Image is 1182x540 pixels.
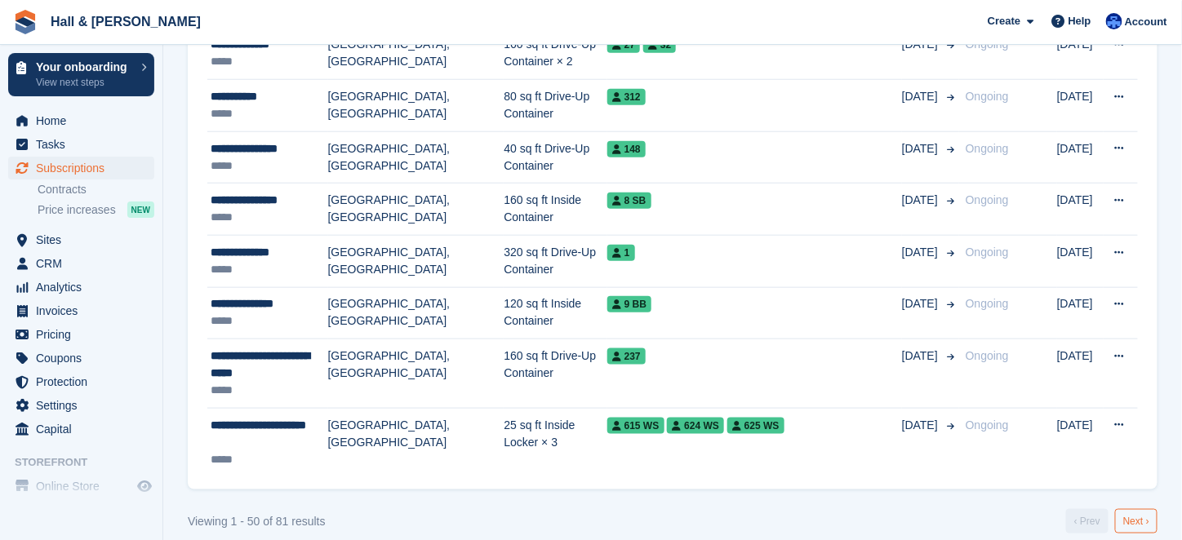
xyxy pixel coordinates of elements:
[504,236,607,288] td: 320 sq ft Drive-Up Container
[38,182,154,197] a: Contracts
[36,475,134,498] span: Online Store
[36,109,134,132] span: Home
[504,184,607,236] td: 160 sq ft Inside Container
[902,295,941,312] span: [DATE]
[8,347,154,370] a: menu
[8,299,154,322] a: menu
[966,297,1009,310] span: Ongoing
[36,228,134,251] span: Sites
[504,339,607,409] td: 160 sq ft Drive-Up Container
[902,192,941,209] span: [DATE]
[8,475,154,498] a: menu
[902,36,941,53] span: [DATE]
[328,287,504,339] td: [GEOGRAPHIC_DATA], [GEOGRAPHIC_DATA]
[902,88,941,105] span: [DATE]
[127,201,154,218] div: NEW
[1066,509,1109,533] a: Previous
[1057,339,1104,409] td: [DATE]
[902,140,941,157] span: [DATE]
[13,10,38,34] img: stora-icon-8386f47178a22dfd0bd8f6a31ec36ba5ce8667c1dd55bd0f319d3a0aa187defe.svg
[36,418,134,440] span: Capital
[966,142,1009,155] span: Ongoing
[36,133,134,156] span: Tasks
[966,246,1009,259] span: Ongoing
[8,418,154,440] a: menu
[8,133,154,156] a: menu
[36,299,134,322] span: Invoices
[1057,131,1104,184] td: [DATE]
[667,418,724,434] span: 624 WS
[8,394,154,417] a: menu
[607,37,640,53] span: 27
[1057,80,1104,132] td: [DATE]
[1115,509,1158,533] a: Next
[607,141,646,157] span: 148
[607,245,635,261] span: 1
[38,202,116,218] span: Price increases
[966,193,1009,206] span: Ongoing
[36,252,134,275] span: CRM
[328,236,504,288] td: [GEOGRAPHIC_DATA], [GEOGRAPHIC_DATA]
[36,370,134,393] span: Protection
[328,339,504,409] td: [GEOGRAPHIC_DATA], [GEOGRAPHIC_DATA]
[727,418,784,434] span: 625 WS
[36,394,134,417] span: Settings
[607,193,651,209] span: 8 SB
[38,201,154,219] a: Price increases NEW
[15,454,162,471] span: Storefront
[8,276,154,299] a: menu
[504,28,607,80] td: 160 sq ft Drive-Up Container × 2
[135,476,154,496] a: Preview store
[36,347,134,370] span: Coupons
[1057,184,1104,236] td: [DATE]
[328,28,504,80] td: [GEOGRAPHIC_DATA], [GEOGRAPHIC_DATA]
[328,80,504,132] td: [GEOGRAPHIC_DATA], [GEOGRAPHIC_DATA]
[36,61,133,73] p: Your onboarding
[1057,408,1104,476] td: [DATE]
[966,418,1009,432] span: Ongoing
[902,417,941,434] span: [DATE]
[8,323,154,346] a: menu
[36,323,134,346] span: Pricing
[8,228,154,251] a: menu
[504,408,607,476] td: 25 sq ft Inside Locker × 3
[8,252,154,275] a: menu
[1057,28,1104,80] td: [DATE]
[966,38,1009,51] span: Ongoing
[188,513,326,530] div: Viewing 1 - 50 of 81 results
[1125,14,1167,30] span: Account
[8,109,154,132] a: menu
[36,75,133,90] p: View next steps
[36,157,134,179] span: Subscriptions
[902,347,941,365] span: [DATE]
[328,184,504,236] td: [GEOGRAPHIC_DATA], [GEOGRAPHIC_DATA]
[607,348,646,365] span: 237
[607,418,664,434] span: 615 WS
[1106,13,1122,29] img: Claire Banham
[8,370,154,393] a: menu
[1069,13,1091,29] span: Help
[1057,236,1104,288] td: [DATE]
[966,349,1009,362] span: Ongoing
[966,90,1009,103] span: Ongoing
[1057,287,1104,339] td: [DATE]
[643,37,676,53] span: 32
[902,244,941,261] span: [DATE]
[8,53,154,96] a: Your onboarding View next steps
[328,131,504,184] td: [GEOGRAPHIC_DATA], [GEOGRAPHIC_DATA]
[504,131,607,184] td: 40 sq ft Drive-Up Container
[1063,509,1161,533] nav: Pages
[504,80,607,132] td: 80 sq ft Drive-Up Container
[607,296,651,312] span: 9 BB
[8,157,154,179] a: menu
[36,276,134,299] span: Analytics
[607,89,646,105] span: 312
[44,8,207,35] a: Hall & [PERSON_NAME]
[988,13,1020,29] span: Create
[328,408,504,476] td: [GEOGRAPHIC_DATA], [GEOGRAPHIC_DATA]
[504,287,607,339] td: 120 sq ft Inside Container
